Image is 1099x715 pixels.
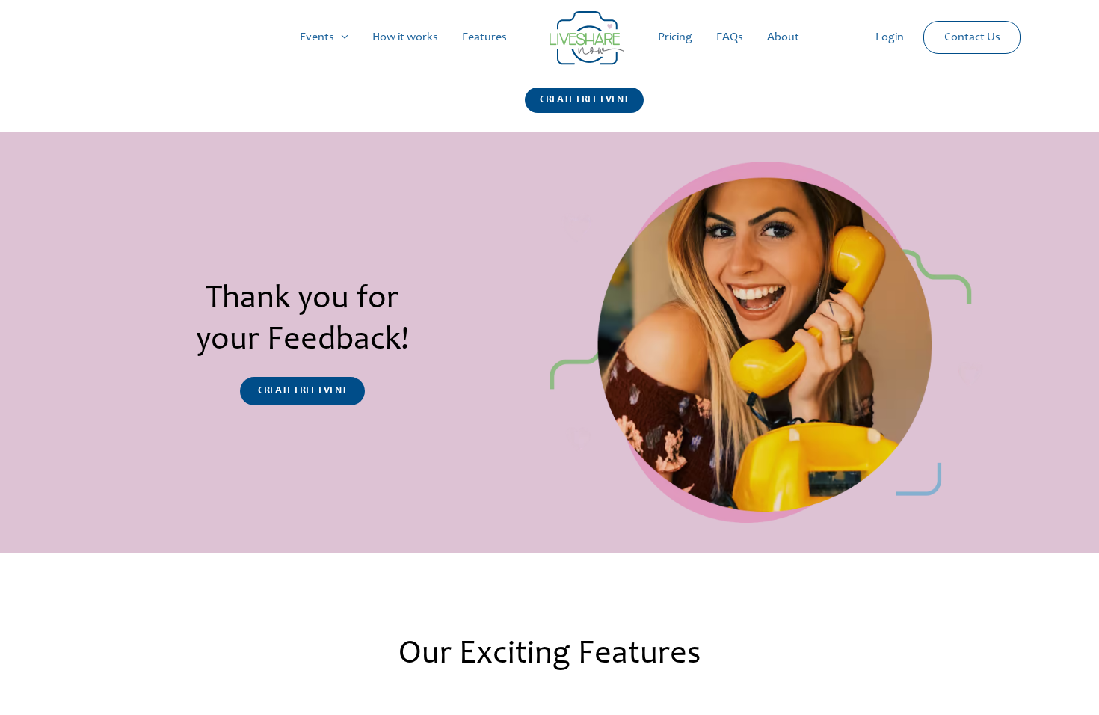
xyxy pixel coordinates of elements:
a: How it works [360,13,450,61]
h2: Our Exciting Features [7,635,1092,676]
a: About [755,13,811,61]
a: Features [450,13,519,61]
a: CREATE FREE EVENT [240,377,365,405]
nav: Site Navigation [26,13,1073,61]
div: CREATE FREE EVENT [525,88,644,113]
h2: Thank you for your Feedback! [55,280,550,362]
a: Contact Us [932,22,1012,53]
a: FAQs [704,13,755,61]
img: Group 14 | Live Photo Slideshow for Events | Create Free Events Album for Any Occasion [549,11,624,65]
a: Events [288,13,360,61]
a: Pricing [646,13,704,61]
span: CREATE FREE EVENT [258,386,347,396]
a: Login [863,13,916,61]
img: banner-feedback-positive | Live Photo Slideshow for Events | Create Free Events Album for Any Occ... [549,162,983,523]
a: CREATE FREE EVENT [525,88,644,132]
